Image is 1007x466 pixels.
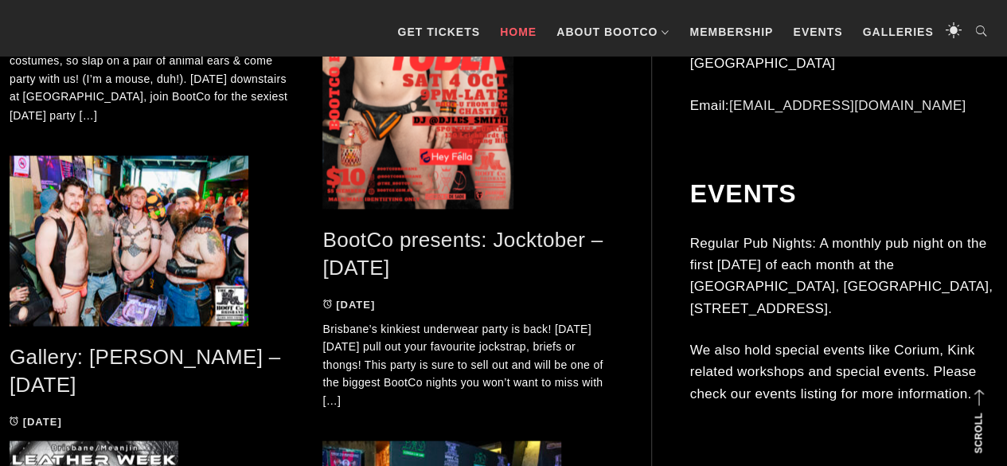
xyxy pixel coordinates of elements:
[689,95,996,116] p: Email:
[973,413,984,453] strong: Scroll
[689,178,996,208] h2: Events
[492,8,544,56] a: Home
[10,34,299,123] p: At BootCo we embrace ALL the slutty low-effort [DATE] costumes, so slap on a pair of animal ears ...
[785,8,850,56] a: Events
[10,344,280,396] a: Gallery: [PERSON_NAME] – [DATE]
[322,227,603,279] a: BootCo presents: Jocktober – [DATE]
[854,8,941,56] a: Galleries
[389,8,488,56] a: GET TICKETS
[336,298,375,310] time: [DATE]
[23,415,62,427] time: [DATE]
[10,415,62,427] a: [DATE]
[322,298,375,310] a: [DATE]
[729,98,966,113] a: [EMAIL_ADDRESS][DOMAIN_NAME]
[689,232,996,319] p: Regular Pub Nights: A monthly pub night on the first [DATE] of each month at the [GEOGRAPHIC_DATA...
[681,8,781,56] a: Membership
[689,10,996,75] p: Suite 43159, PO Box 16 Nobby Beach QLD 4218 [GEOGRAPHIC_DATA]
[322,319,611,409] p: Brisbane’s kinkiest underwear party is back! [DATE][DATE] pull out your favourite jockstrap, brie...
[689,339,996,405] p: We also hold special events like Corium, Kink related workshops and special events. Please check ...
[548,8,677,56] a: About BootCo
